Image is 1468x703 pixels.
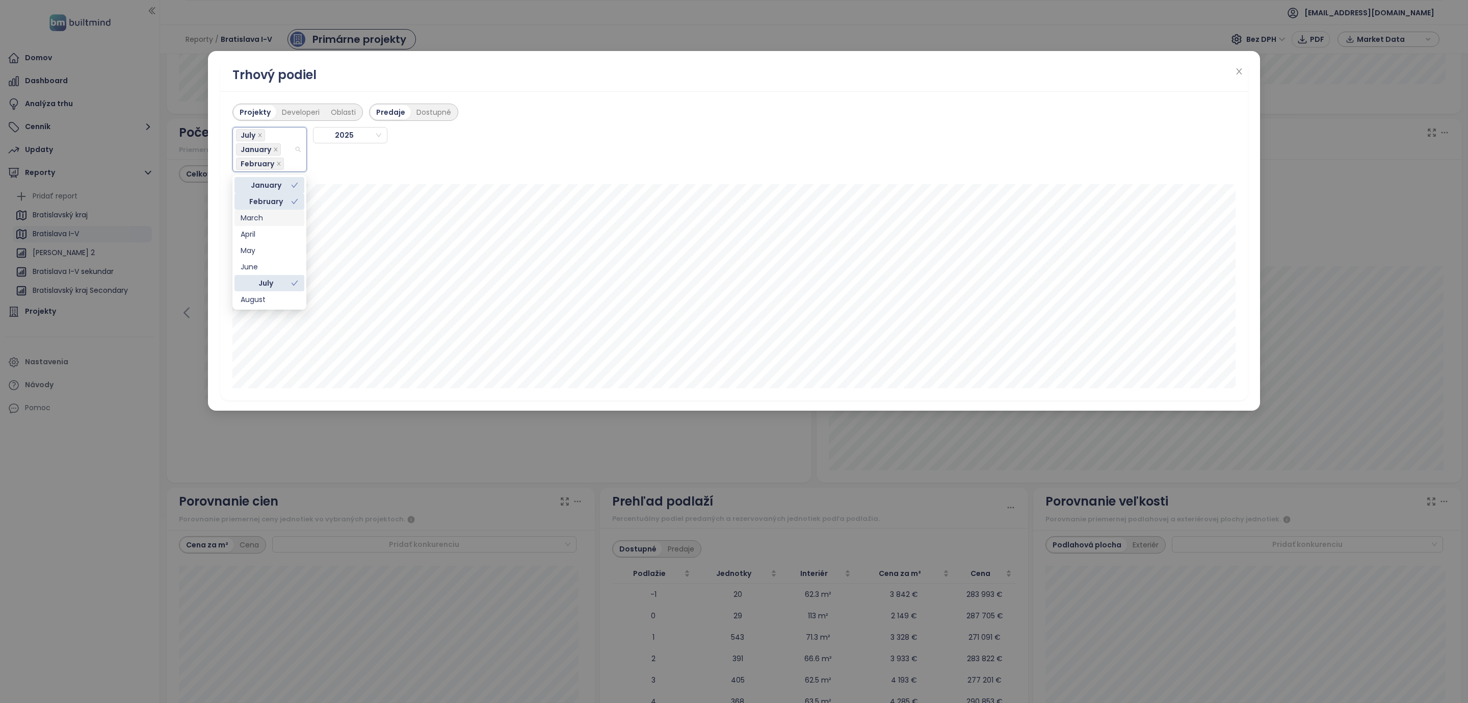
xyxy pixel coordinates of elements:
[273,147,278,152] span: close
[241,261,298,272] div: June
[241,245,298,256] div: May
[236,129,265,141] span: July
[234,105,276,119] div: Projekty
[295,146,301,153] span: close-circle
[317,128,381,143] span: 2025
[234,275,304,291] div: July
[241,229,298,240] div: April
[411,105,457,119] div: Dostupné
[1234,66,1245,78] button: Close
[241,180,291,191] div: January
[276,105,325,119] div: Developeri
[241,130,255,141] span: July
[234,193,304,210] div: February
[236,143,281,156] span: January
[291,198,298,205] span: check
[234,226,304,242] div: April
[234,291,304,308] div: August
[234,242,304,259] div: May
[371,105,411,119] div: Predaje
[291,182,298,189] span: check
[291,280,298,287] span: check
[1235,67,1243,76] span: close
[257,133,263,138] span: close
[325,105,361,119] div: Oblasti
[241,212,298,223] div: March
[236,158,284,170] span: February
[241,196,291,207] div: February
[234,210,304,226] div: March
[241,278,291,289] div: July
[241,158,274,169] span: February
[232,65,317,85] div: Trhový podiel
[241,144,271,155] span: January
[234,177,304,193] div: January
[241,294,298,305] div: August
[276,161,281,166] span: close
[234,259,304,275] div: June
